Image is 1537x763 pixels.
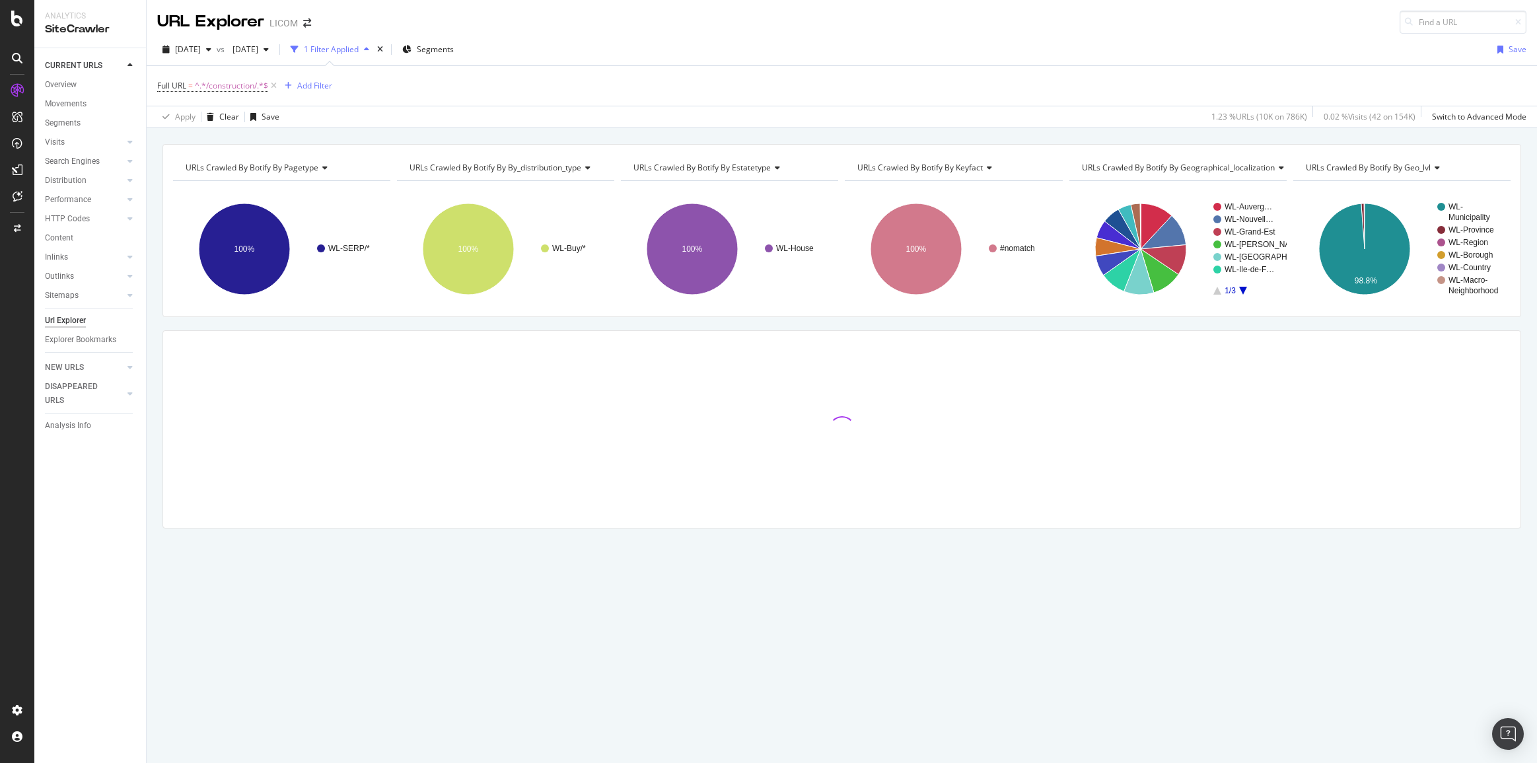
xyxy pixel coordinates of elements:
[219,111,239,122] div: Clear
[633,162,771,173] span: URLs Crawled By Botify By estatetype
[45,289,124,303] a: Sitemaps
[776,244,814,253] text: WL-House
[45,78,77,92] div: Overview
[45,314,137,328] a: Url Explorer
[375,43,386,56] div: times
[1448,275,1487,285] text: WL-Macro-
[1400,11,1526,34] input: Find a URL
[857,162,983,173] span: URLs Crawled By Botify By keyfact
[157,80,186,91] span: Full URL
[45,231,137,245] a: Content
[1211,111,1307,122] div: 1.23 % URLs ( 10K on 786K )
[1225,240,1312,249] text: WL-[PERSON_NAME]…
[227,44,258,55] span: 2024 Oct. 18th
[1079,157,1295,178] h4: URLs Crawled By Botify By geographical_localization
[845,192,1062,307] svg: A chart.
[45,22,135,37] div: SiteCrawler
[1448,238,1488,247] text: WL-Region
[173,192,390,307] svg: A chart.
[1306,162,1431,173] span: URLs Crawled By Botify By geo_lvl
[417,44,454,55] span: Segments
[45,97,87,111] div: Movements
[175,111,196,122] div: Apply
[45,333,116,347] div: Explorer Bookmarks
[621,192,838,307] svg: A chart.
[45,250,68,264] div: Inlinks
[45,361,124,375] a: NEW URLS
[45,361,84,375] div: NEW URLS
[1448,263,1491,272] text: WL-Country
[1225,202,1272,211] text: WL-Auverg…
[45,212,124,226] a: HTTP Codes
[855,157,1050,178] h4: URLs Crawled By Botify By keyfact
[188,80,193,91] span: =
[45,155,100,168] div: Search Engines
[227,39,274,60] button: [DATE]
[1000,244,1035,253] text: #nomatch
[1324,111,1415,122] div: 0.02 % Visits ( 42 on 154K )
[328,244,370,253] text: WL-SERP/*
[45,314,86,328] div: Url Explorer
[297,80,332,91] div: Add Filter
[45,419,91,433] div: Analysis Info
[1432,111,1526,122] div: Switch to Advanced Mode
[45,380,124,408] a: DISAPPEARED URLS
[217,44,227,55] span: vs
[157,39,217,60] button: [DATE]
[1427,106,1526,127] button: Switch to Advanced Mode
[1082,162,1275,173] span: URLs Crawled By Botify By geographical_localization
[262,111,279,122] div: Save
[45,270,124,283] a: Outlinks
[1448,286,1498,295] text: Neighborhood
[1448,250,1493,260] text: WL-Borough
[1293,192,1511,307] svg: A chart.
[397,192,614,307] svg: A chart.
[245,106,279,127] button: Save
[45,135,124,149] a: Visits
[397,39,459,60] button: Segments
[201,106,239,127] button: Clear
[45,270,74,283] div: Outlinks
[45,174,87,188] div: Distribution
[303,18,311,28] div: arrow-right-arrow-left
[234,244,255,254] text: 100%
[1069,192,1287,307] svg: A chart.
[458,244,479,254] text: 100%
[1303,157,1499,178] h4: URLs Crawled By Botify By geo_lvl
[1448,202,1463,211] text: WL-
[1225,286,1236,295] text: 1/3
[1509,44,1526,55] div: Save
[45,212,90,226] div: HTTP Codes
[45,231,73,245] div: Content
[45,116,137,130] a: Segments
[682,244,703,254] text: 100%
[631,157,826,178] h4: URLs Crawled By Botify By estatetype
[157,106,196,127] button: Apply
[45,380,112,408] div: DISAPPEARED URLS
[45,59,102,73] div: CURRENT URLS
[1225,215,1273,224] text: WL-Nouvell…
[45,174,124,188] a: Distribution
[45,59,124,73] a: CURRENT URLS
[45,289,79,303] div: Sitemaps
[552,244,586,253] text: WL-Buy/*
[186,162,318,173] span: URLs Crawled By Botify By pagetype
[45,419,137,433] a: Analysis Info
[1225,227,1275,236] text: WL-Grand-Est
[175,44,201,55] span: 2025 Aug. 29th
[407,157,602,178] h4: URLs Crawled By Botify By by_distribution_type
[906,244,927,254] text: 100%
[183,157,378,178] h4: URLs Crawled By Botify By pagetype
[269,17,298,30] div: LICOM
[1355,276,1377,285] text: 98.8%
[45,193,124,207] a: Performance
[45,250,124,264] a: Inlinks
[45,155,124,168] a: Search Engines
[1492,39,1526,60] button: Save
[279,78,332,94] button: Add Filter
